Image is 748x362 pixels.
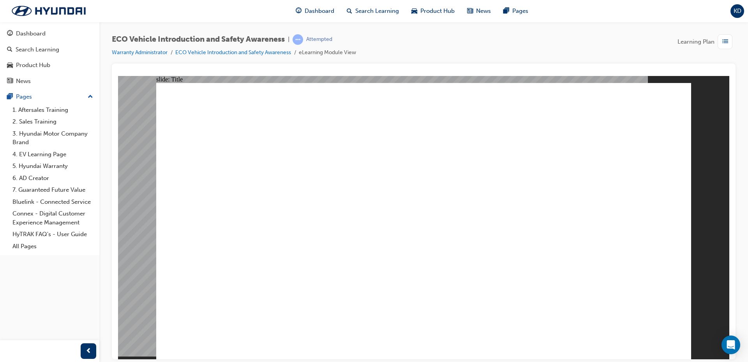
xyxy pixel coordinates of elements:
a: News [3,74,96,88]
a: 5. Hyundai Warranty [9,160,96,172]
span: up-icon [88,92,93,102]
div: Search Learning [16,45,59,54]
a: guage-iconDashboard [289,3,340,19]
span: Dashboard [305,7,334,16]
span: News [476,7,491,16]
div: Pages [16,92,32,101]
a: ECO Vehicle Introduction and Safety Awareness [175,49,291,56]
span: learningRecordVerb_ATTEMPT-icon [293,34,303,45]
a: 3. Hyundai Motor Company Brand [9,128,96,148]
a: news-iconNews [461,3,497,19]
a: 4. EV Learning Page [9,148,96,161]
span: | [288,35,289,44]
button: Pages [3,90,96,104]
a: Connex - Digital Customer Experience Management [9,208,96,228]
a: Warranty Administrator [112,49,168,56]
span: guage-icon [7,30,13,37]
a: car-iconProduct Hub [405,3,461,19]
a: All Pages [9,240,96,253]
button: DashboardSearch LearningProduct HubNews [3,25,96,90]
a: Bluelink - Connected Service [9,196,96,208]
span: pages-icon [503,6,509,16]
span: list-icon [722,37,728,47]
a: HyTRAK FAQ's - User Guide [9,228,96,240]
a: Search Learning [3,42,96,57]
li: eLearning Module View [299,48,356,57]
span: Product Hub [420,7,455,16]
span: search-icon [7,46,12,53]
a: 7. Guaranteed Future Value [9,184,96,196]
span: search-icon [347,6,352,16]
a: Product Hub [3,58,96,72]
a: search-iconSearch Learning [340,3,405,19]
a: 1. Aftersales Training [9,104,96,116]
span: pages-icon [7,94,13,101]
span: car-icon [411,6,417,16]
img: Trak [4,3,93,19]
div: Attempted [306,36,332,43]
a: pages-iconPages [497,3,535,19]
button: Learning Plan [677,34,736,49]
button: KD [730,4,744,18]
div: Open Intercom Messenger [722,336,740,354]
a: 2. Sales Training [9,116,96,128]
div: News [16,77,31,86]
a: 6. AD Creator [9,172,96,184]
span: Pages [512,7,528,16]
span: news-icon [467,6,473,16]
span: Learning Plan [677,37,714,46]
span: Search Learning [355,7,399,16]
a: Dashboard [3,26,96,41]
div: Product Hub [16,61,50,70]
span: guage-icon [296,6,302,16]
span: ECO Vehicle Introduction and Safety Awareness [112,35,285,44]
span: news-icon [7,78,13,85]
div: Dashboard [16,29,46,38]
span: KD [734,7,741,16]
span: car-icon [7,62,13,69]
span: prev-icon [86,346,92,356]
